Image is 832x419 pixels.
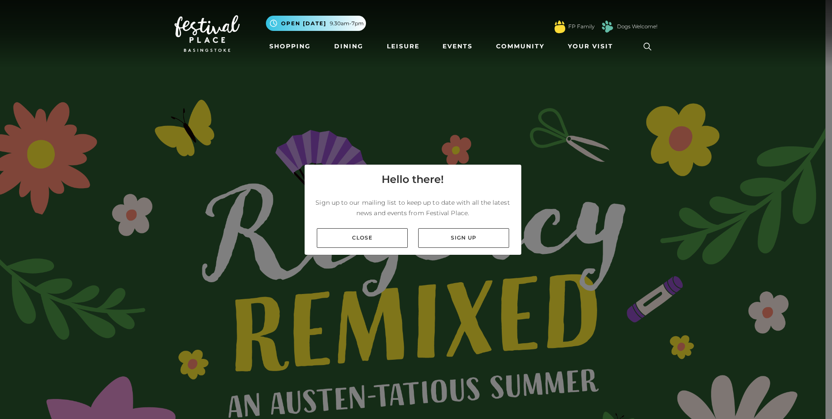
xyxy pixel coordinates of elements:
[564,38,621,54] a: Your Visit
[312,197,514,218] p: Sign up to our mailing list to keep up to date with all the latest news and events from Festival ...
[418,228,509,248] a: Sign up
[493,38,548,54] a: Community
[266,16,366,31] button: Open [DATE] 9.30am-7pm
[330,20,364,27] span: 9.30am-7pm
[174,15,240,52] img: Festival Place Logo
[383,38,423,54] a: Leisure
[382,172,444,187] h4: Hello there!
[331,38,367,54] a: Dining
[281,20,326,27] span: Open [DATE]
[617,23,658,30] a: Dogs Welcome!
[266,38,314,54] a: Shopping
[568,23,594,30] a: FP Family
[317,228,408,248] a: Close
[439,38,476,54] a: Events
[568,42,613,51] span: Your Visit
